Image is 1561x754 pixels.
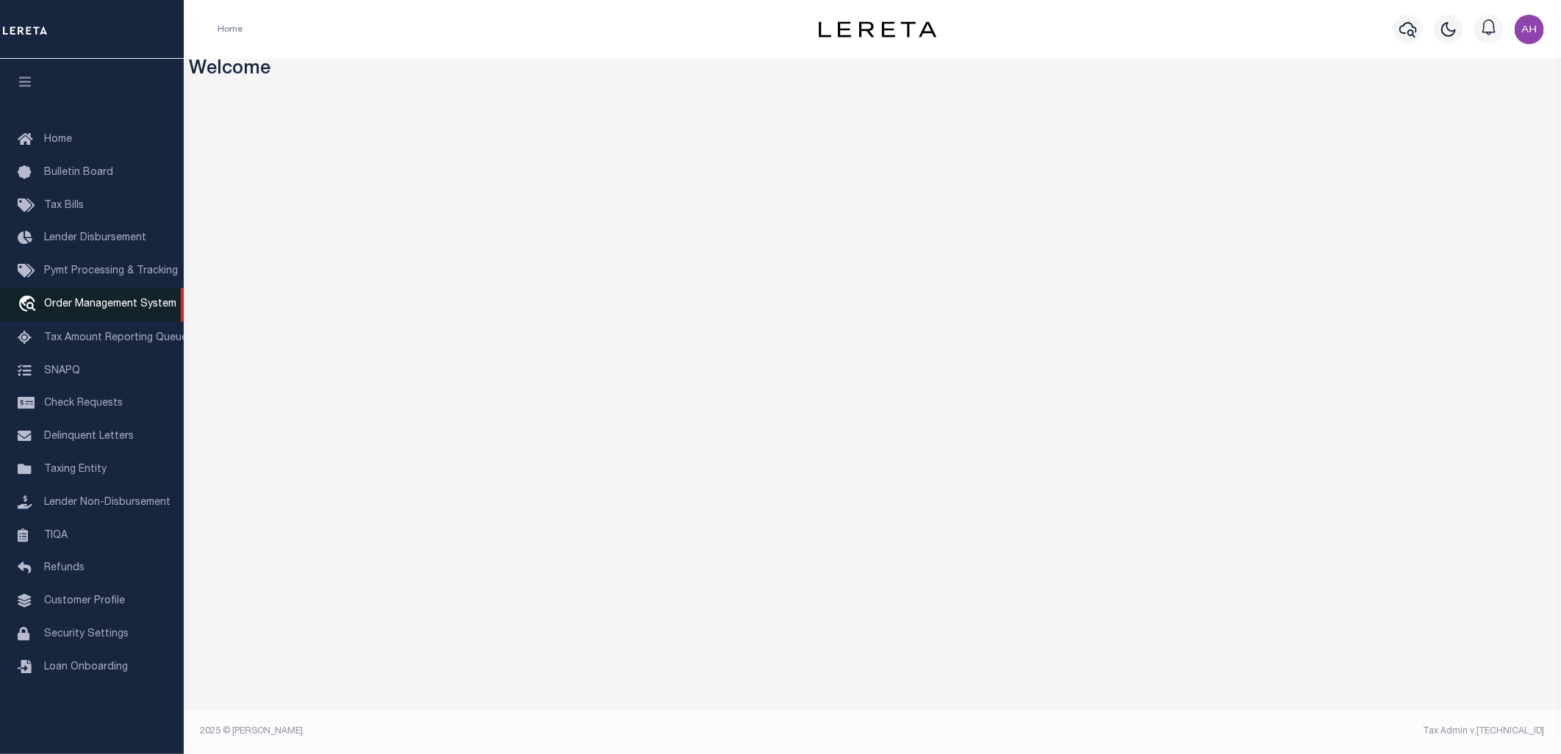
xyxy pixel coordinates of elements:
span: Tax Bills [44,201,84,211]
span: Customer Profile [44,596,125,606]
img: logo-dark.svg [819,21,936,37]
span: SNAPQ [44,365,80,376]
i: travel_explore [18,295,41,315]
span: TIQA [44,530,68,540]
span: Delinquent Letters [44,431,134,442]
span: Lender Disbursement [44,233,146,243]
span: Tax Amount Reporting Queue [44,333,187,343]
span: Loan Onboarding [44,662,128,672]
span: Security Settings [44,629,129,639]
span: Home [44,134,72,145]
h3: Welcome [190,59,1556,82]
span: Refunds [44,563,85,573]
li: Home [218,23,243,36]
span: Order Management System [44,299,176,309]
div: 2025 © [PERSON_NAME]. [190,725,873,738]
span: Taxing Entity [44,464,107,475]
img: svg+xml;base64,PHN2ZyB4bWxucz0iaHR0cDovL3d3dy53My5vcmcvMjAwMC9zdmciIHBvaW50ZXItZXZlbnRzPSJub25lIi... [1515,15,1544,44]
div: Tax Admin v.[TECHNICAL_ID] [883,725,1545,738]
span: Pymt Processing & Tracking [44,266,178,276]
span: Check Requests [44,398,123,409]
span: Lender Non-Disbursement [44,498,171,508]
span: Bulletin Board [44,168,113,178]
